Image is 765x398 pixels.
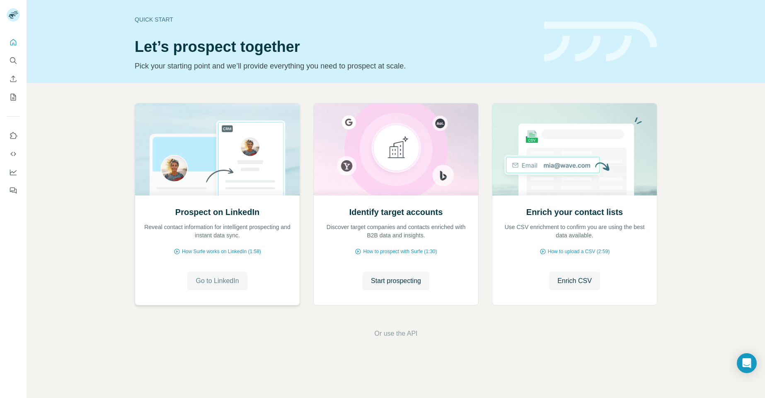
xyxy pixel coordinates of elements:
h2: Prospect on LinkedIn [175,206,259,218]
img: banner [544,22,657,62]
button: Use Surfe on LinkedIn [7,128,20,143]
div: Open Intercom Messenger [737,353,757,373]
p: Use CSV enrichment to confirm you are using the best data available. [501,223,649,239]
span: How to prospect with Surfe (1:30) [363,248,437,255]
h1: Let’s prospect together [135,39,534,55]
span: Go to LinkedIn [196,276,239,286]
img: Prospect on LinkedIn [135,103,300,195]
h2: Identify target accounts [349,206,443,218]
button: Start prospecting [363,272,429,290]
span: Start prospecting [371,276,421,286]
button: Enrich CSV [549,272,600,290]
span: How to upload a CSV (2:59) [548,248,610,255]
button: Use Surfe API [7,147,20,161]
h2: Enrich your contact lists [526,206,623,218]
button: Go to LinkedIn [187,272,247,290]
img: Identify target accounts [313,103,479,195]
button: My lists [7,90,20,105]
button: Feedback [7,183,20,198]
p: Discover target companies and contacts enriched with B2B data and insights. [322,223,470,239]
img: Enrich your contact lists [492,103,657,195]
button: Search [7,53,20,68]
p: Pick your starting point and we’ll provide everything you need to prospect at scale. [135,60,534,72]
button: Quick start [7,35,20,50]
div: Quick start [135,15,534,24]
p: Reveal contact information for intelligent prospecting and instant data sync. [143,223,291,239]
span: Enrich CSV [557,276,592,286]
button: Enrich CSV [7,71,20,86]
button: Or use the API [374,329,417,339]
span: How Surfe works on LinkedIn (1:58) [182,248,261,255]
button: Dashboard [7,165,20,180]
